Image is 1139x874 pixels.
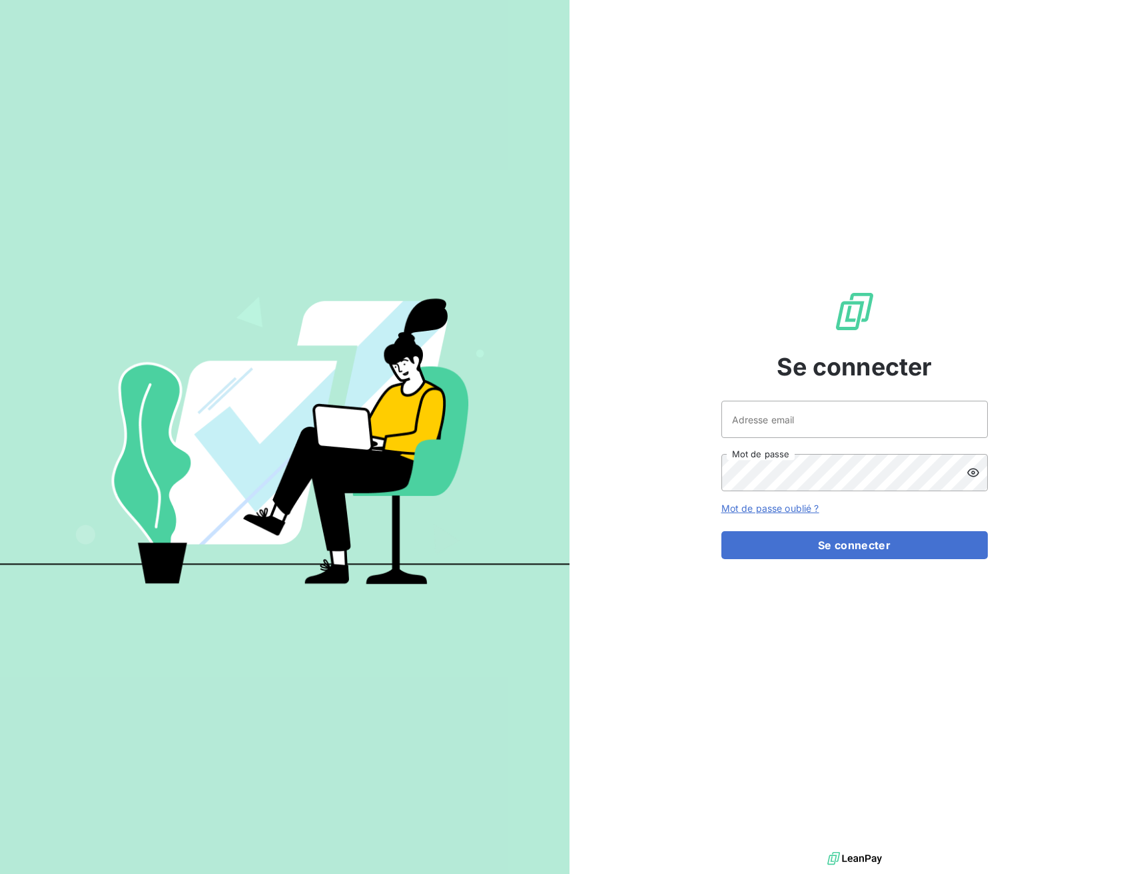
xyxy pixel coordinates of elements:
a: Mot de passe oublié ? [721,503,819,514]
button: Se connecter [721,531,988,559]
img: Logo LeanPay [833,290,876,333]
input: placeholder [721,401,988,438]
span: Se connecter [777,349,933,385]
img: logo [827,849,882,869]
